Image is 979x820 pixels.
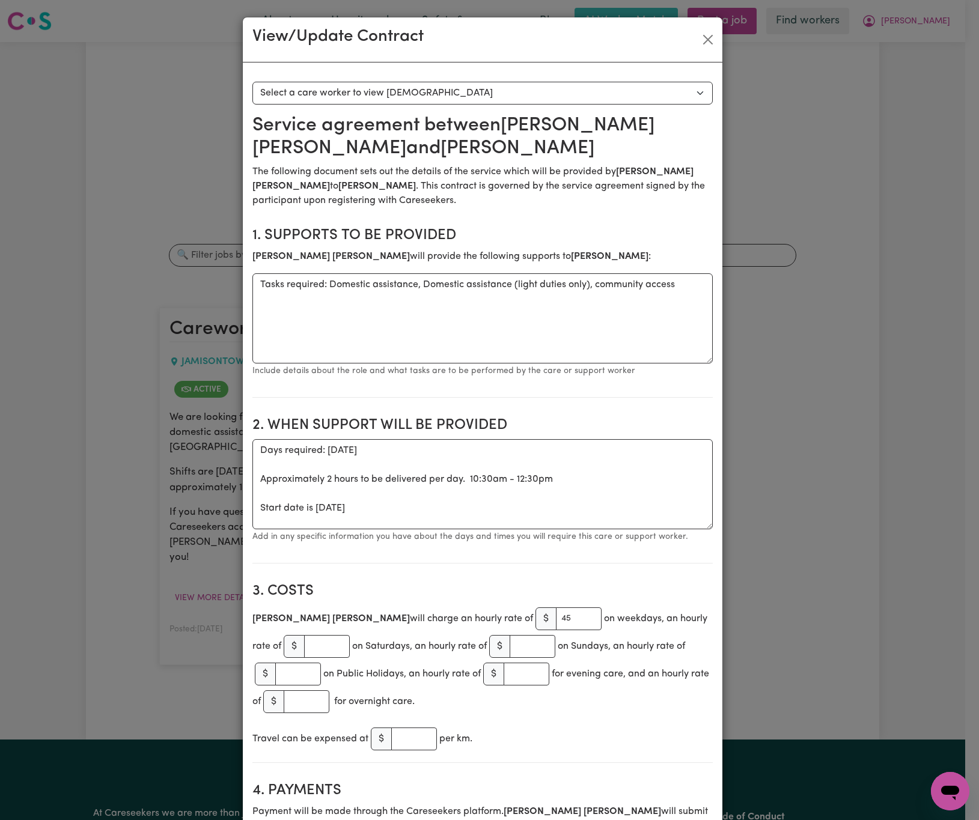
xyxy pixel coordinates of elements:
[252,614,410,624] b: [PERSON_NAME] [PERSON_NAME]
[252,725,713,753] div: Travel can be expensed at per km.
[504,807,661,816] b: [PERSON_NAME] [PERSON_NAME]
[252,417,713,434] h2: 2. When support will be provided
[263,690,284,713] span: $
[255,663,276,685] span: $
[252,273,713,363] textarea: Tasks required: Domestic assistance, Domestic assistance (light duties only), community access
[252,605,713,715] div: will charge an hourly rate of on weekdays, an hourly rate of on Saturdays, an hourly rate of on S...
[252,583,713,600] h2: 3. Costs
[483,663,504,685] span: $
[535,607,557,630] span: $
[252,532,688,541] small: Add in any specific information you have about the days and times you will require this care or s...
[571,252,648,261] b: [PERSON_NAME]
[252,439,713,529] textarea: Days required: [DATE] Approximately 2 hours to be delivered per day. 10:30am - 12:30pm Start date...
[252,249,713,264] p: will provide the following supports to :
[284,635,305,658] span: $
[338,181,416,191] b: [PERSON_NAME]
[252,252,410,261] b: [PERSON_NAME] [PERSON_NAME]
[252,227,713,244] h2: 1. Supports to be provided
[931,772,969,810] iframe: Button to launch messaging window
[252,114,713,160] h2: Service agreement between [PERSON_NAME] [PERSON_NAME] and [PERSON_NAME]
[252,165,713,208] p: The following document sets out the details of the service which will be provided by to . This co...
[698,30,718,49] button: Close
[371,727,392,750] span: $
[252,366,635,375] small: Include details about the role and what tasks are to be performed by the care or support worker
[252,27,424,47] h3: View/Update Contract
[489,635,510,658] span: $
[252,782,713,800] h2: 4. Payments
